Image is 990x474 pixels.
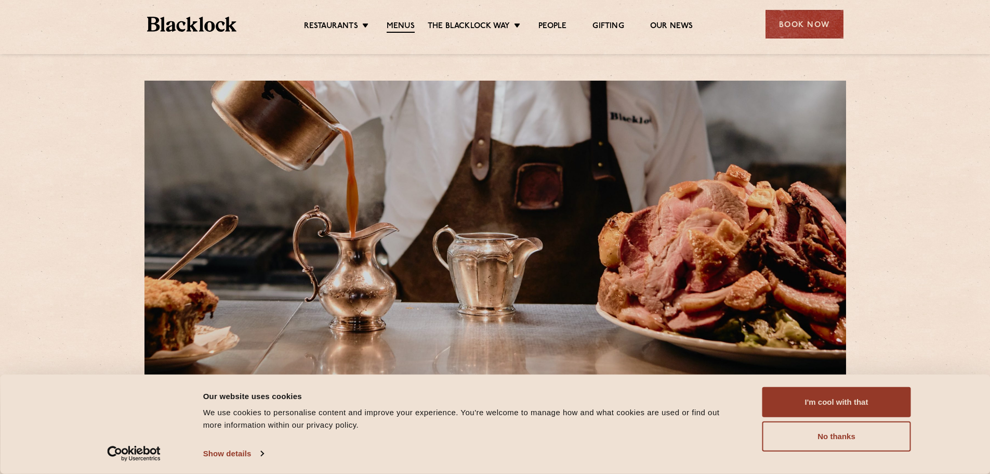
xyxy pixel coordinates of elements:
[765,10,843,39] div: Book Now
[304,21,358,32] a: Restaurants
[428,21,510,32] a: The Blacklock Way
[203,446,263,462] a: Show details
[147,17,237,32] img: BL_Textured_Logo-footer-cropped.svg
[88,446,179,462] a: Usercentrics Cookiebot - opens in a new window
[762,421,911,452] button: No thanks
[592,21,624,32] a: Gifting
[538,21,566,32] a: People
[387,21,415,33] a: Menus
[203,406,739,431] div: We use cookies to personalise content and improve your experience. You're welcome to manage how a...
[762,387,911,417] button: I'm cool with that
[203,390,739,402] div: Our website uses cookies
[650,21,693,32] a: Our News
